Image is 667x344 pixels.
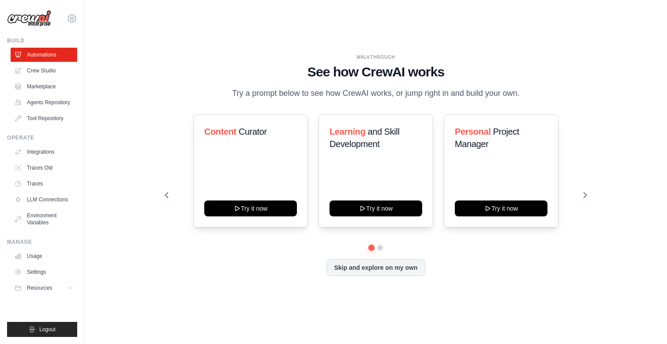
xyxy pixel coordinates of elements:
h1: See how CrewAI works [165,64,587,80]
a: Usage [11,249,77,263]
span: Curator [239,127,267,136]
span: Logout [39,326,56,333]
a: Tool Repository [11,111,77,125]
span: and Skill Development [330,127,399,149]
a: Automations [11,48,77,62]
span: Resources [27,284,52,291]
button: Logout [7,322,77,337]
div: Operate [7,134,77,141]
img: Logo [7,10,51,27]
iframe: Chat Widget [623,302,667,344]
a: Environment Variables [11,208,77,230]
span: Project Manager [455,127,519,149]
a: LLM Connections [11,193,77,207]
span: Learning [330,127,365,136]
button: Try it now [204,200,297,216]
a: Integrations [11,145,77,159]
div: Build [7,37,77,44]
a: Settings [11,265,77,279]
button: Resources [11,281,77,295]
span: Content [204,127,236,136]
a: Traces [11,177,77,191]
button: Try it now [455,200,547,216]
div: WALKTHROUGH [165,54,587,60]
p: Try a prompt below to see how CrewAI works, or jump right in and build your own. [228,87,524,100]
div: Manage [7,238,77,246]
button: Skip and explore on my own [326,259,425,276]
span: Personal [455,127,491,136]
a: Agents Repository [11,95,77,110]
a: Marketplace [11,79,77,94]
button: Try it now [330,200,422,216]
a: Crew Studio [11,64,77,78]
a: Traces Old [11,161,77,175]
